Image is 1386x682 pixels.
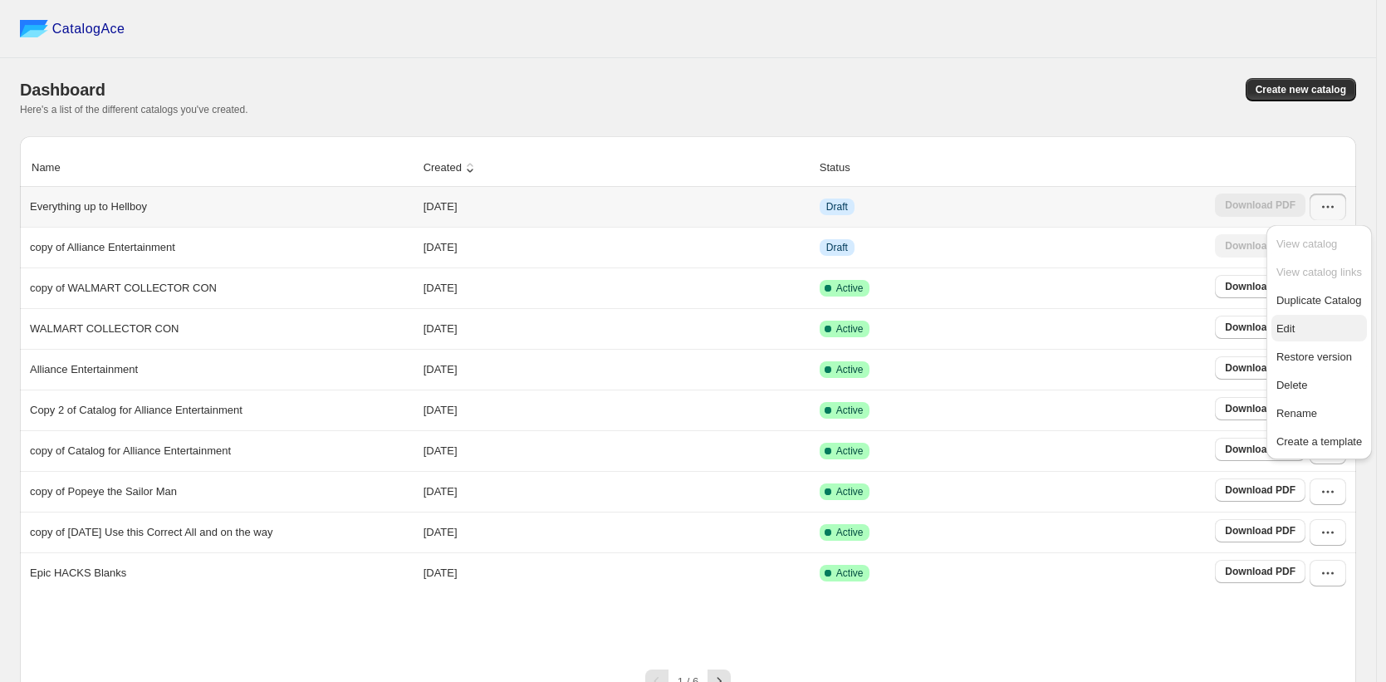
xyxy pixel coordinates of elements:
[817,152,869,184] button: Status
[1215,356,1305,380] a: Download PDF
[1215,316,1305,339] a: Download PDF
[836,567,864,580] span: Active
[30,361,138,378] p: Alliance Entertainment
[1276,238,1337,250] span: View catalog
[1225,483,1295,497] span: Download PDF
[30,483,177,500] p: copy of Popeye the Sailor Man
[419,187,815,227] td: [DATE]
[836,282,864,295] span: Active
[29,152,80,184] button: Name
[836,404,864,417] span: Active
[20,20,48,37] img: catalog ace
[30,280,217,297] p: copy of WALMART COLLECTOR CON
[419,430,815,471] td: [DATE]
[52,21,125,37] span: CatalogAce
[419,308,815,349] td: [DATE]
[1276,294,1362,307] span: Duplicate Catalog
[1215,397,1305,420] a: Download PDF
[836,526,864,539] span: Active
[30,443,231,459] p: copy of Catalog for Alliance Entertainment
[1225,361,1295,375] span: Download PDF
[826,200,848,213] span: Draft
[1225,402,1295,415] span: Download PDF
[1276,322,1295,335] span: Edit
[1276,435,1362,448] span: Create a template
[1256,83,1346,96] span: Create new catalog
[1215,275,1305,298] a: Download PDF
[419,471,815,512] td: [DATE]
[30,402,242,419] p: Copy 2 of Catalog for Alliance Entertainment
[836,363,864,376] span: Active
[836,322,864,336] span: Active
[20,81,105,99] span: Dashboard
[30,239,175,256] p: copy of Alliance Entertainment
[419,390,815,430] td: [DATE]
[836,444,864,458] span: Active
[419,552,815,593] td: [DATE]
[1225,321,1295,334] span: Download PDF
[1215,519,1305,542] a: Download PDF
[30,524,272,541] p: copy of [DATE] Use this Correct All and on the way
[1276,351,1352,363] span: Restore version
[1225,280,1295,293] span: Download PDF
[421,152,481,184] button: Created
[1225,565,1295,578] span: Download PDF
[1276,266,1362,278] span: View catalog links
[1225,443,1295,456] span: Download PDF
[419,512,815,552] td: [DATE]
[1215,478,1305,502] a: Download PDF
[30,565,126,581] p: Epic HACKS Blanks
[1225,524,1295,537] span: Download PDF
[30,199,147,215] p: Everything up to Hellboy
[836,485,864,498] span: Active
[1246,78,1356,101] button: Create new catalog
[1276,407,1317,420] span: Rename
[1215,438,1305,461] a: Download PDF
[419,267,815,308] td: [DATE]
[20,104,248,115] span: Here's a list of the different catalogs you've created.
[1276,379,1308,391] span: Delete
[826,241,848,254] span: Draft
[419,227,815,267] td: [DATE]
[30,321,179,337] p: WALMART COLLECTOR CON
[1215,560,1305,583] a: Download PDF
[419,349,815,390] td: [DATE]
